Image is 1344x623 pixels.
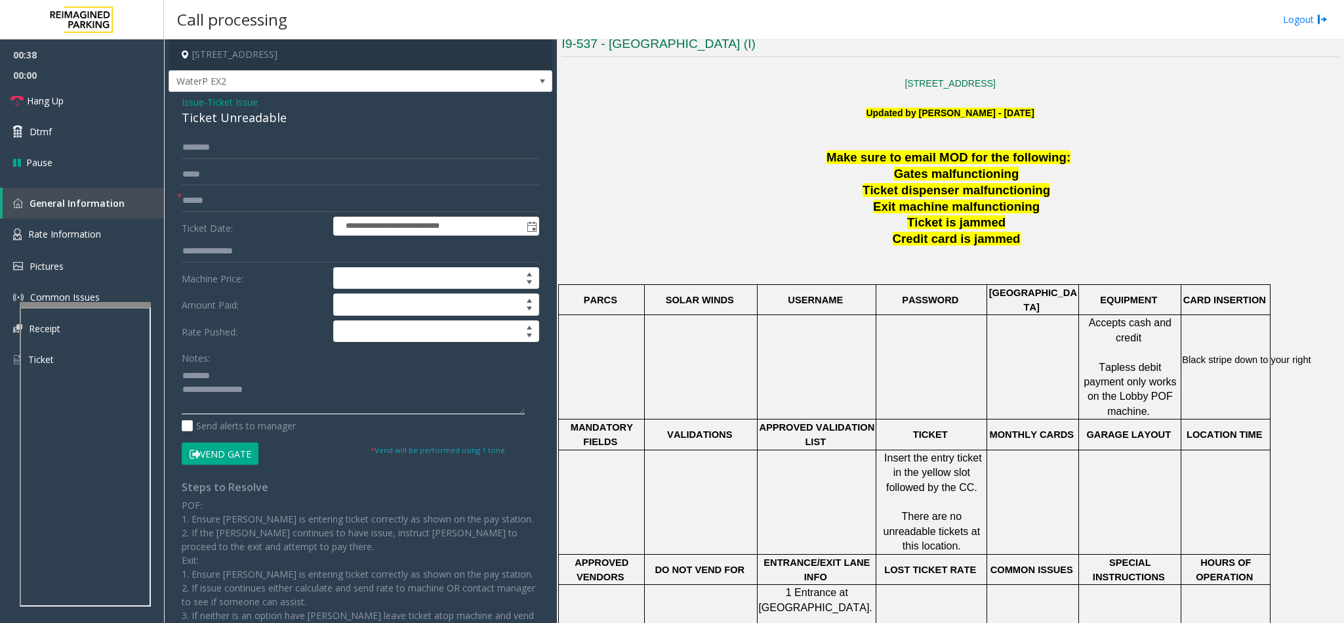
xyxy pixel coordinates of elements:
small: Vend will be performed using 1 tone [371,445,505,455]
span: LOCATION TIME [1187,429,1263,440]
span: PARCS [584,295,617,305]
label: Machine Price: [178,267,330,290]
span: - [204,96,258,108]
span: Insert the entry ticket in the yellow slot followed by the CC. [884,452,985,493]
span: COMMON ISSUES [990,565,1073,575]
span: Decrease value [520,278,539,289]
span: General Information [30,197,125,209]
span: APPROVED VENDORS [575,557,631,582]
span: CARD INSERTION [1183,295,1266,305]
span: Ticket dispenser malfunctioning [863,183,1050,197]
span: APPROVED VALIDATION LIST [759,422,877,447]
img: logout [1317,12,1328,26]
span: Dtmf [30,125,52,139]
span: [GEOGRAPHIC_DATA] [989,288,1077,312]
span: ENTRANCE/EXIT LANE INFO [764,557,872,582]
a: [STREET_ADDRESS] [905,78,995,89]
span: SOLAR WINDS [666,295,734,305]
span: Common Issues [30,291,100,303]
span: Ticket Issue [207,95,258,109]
span: Black stripe down to your right [1182,354,1311,365]
span: Gates malfunctioning [894,167,1019,181]
h4: [STREET_ADDRESS] [169,39,552,70]
span: Decrease value [520,305,539,315]
label: Ticket Date: [178,217,330,236]
span: HOURS OF OPERATION [1196,557,1253,582]
span: There are no unreadable tickets at this location. [884,511,983,551]
h3: I9-537 - [GEOGRAPHIC_DATA] (I) [561,35,1339,57]
button: Vend Gate [182,442,258,465]
span: PASSWORD [902,295,958,305]
span: SPECIAL INSTRUCTIONS [1093,557,1165,582]
img: 'icon' [13,292,24,303]
span: Increase value [520,268,539,278]
span: Exit machine malfunctioning [873,200,1040,213]
span: Increase value [520,321,539,332]
span: Decrease value [520,332,539,342]
span: Issue [182,95,204,109]
span: 1 Entrance at [GEOGRAPHIC_DATA]. [758,587,872,612]
span: EQUIPMENT [1100,295,1157,305]
span: DO NOT VEND FOR [655,565,744,575]
span: Pictures [30,260,64,272]
label: Notes: [182,347,210,365]
span: VALIDATIONS [667,429,732,440]
img: 'icon' [13,198,23,208]
span: LOST TICKET RATE [884,565,976,575]
span: WaterP EX2 [169,71,476,92]
span: Make sure to email MOD for the following: [826,150,1070,164]
span: Rate Information [28,228,101,240]
label: Rate Pushed: [178,320,330,343]
img: 'icon' [13,354,22,366]
div: Ticket Unreadable [182,109,539,127]
h3: Call processing [171,3,294,35]
span: MANDATORY FIELDS [571,422,636,447]
a: General Information [3,188,164,219]
label: Amount Paid: [178,293,330,316]
img: 'icon' [13,324,22,333]
img: 'icon' [13,262,23,270]
span: Credit card is jammed [893,232,1021,246]
b: Updated by [PERSON_NAME] - [DATE] [866,108,1034,118]
span: Increase value [520,294,539,305]
img: 'icon' [13,228,22,240]
a: Logout [1283,12,1328,26]
span: MONTHLY CARDS [989,429,1074,440]
span: Hang Up [27,94,64,108]
label: Send alerts to manager [182,419,296,433]
span: Pause [26,156,52,169]
span: GARAGE LAYOUT [1086,429,1171,440]
span: USERNAME [788,295,843,305]
span: Ticket is jammed [907,215,1006,229]
span: Toggle popup [524,217,539,236]
span: Accepts cash and credit [1089,317,1175,343]
span: TICKET [913,429,948,440]
span: Tapless debit payment only works on the Lobby POF machine. [1084,362,1179,417]
h4: Steps to Resolve [182,481,539,494]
